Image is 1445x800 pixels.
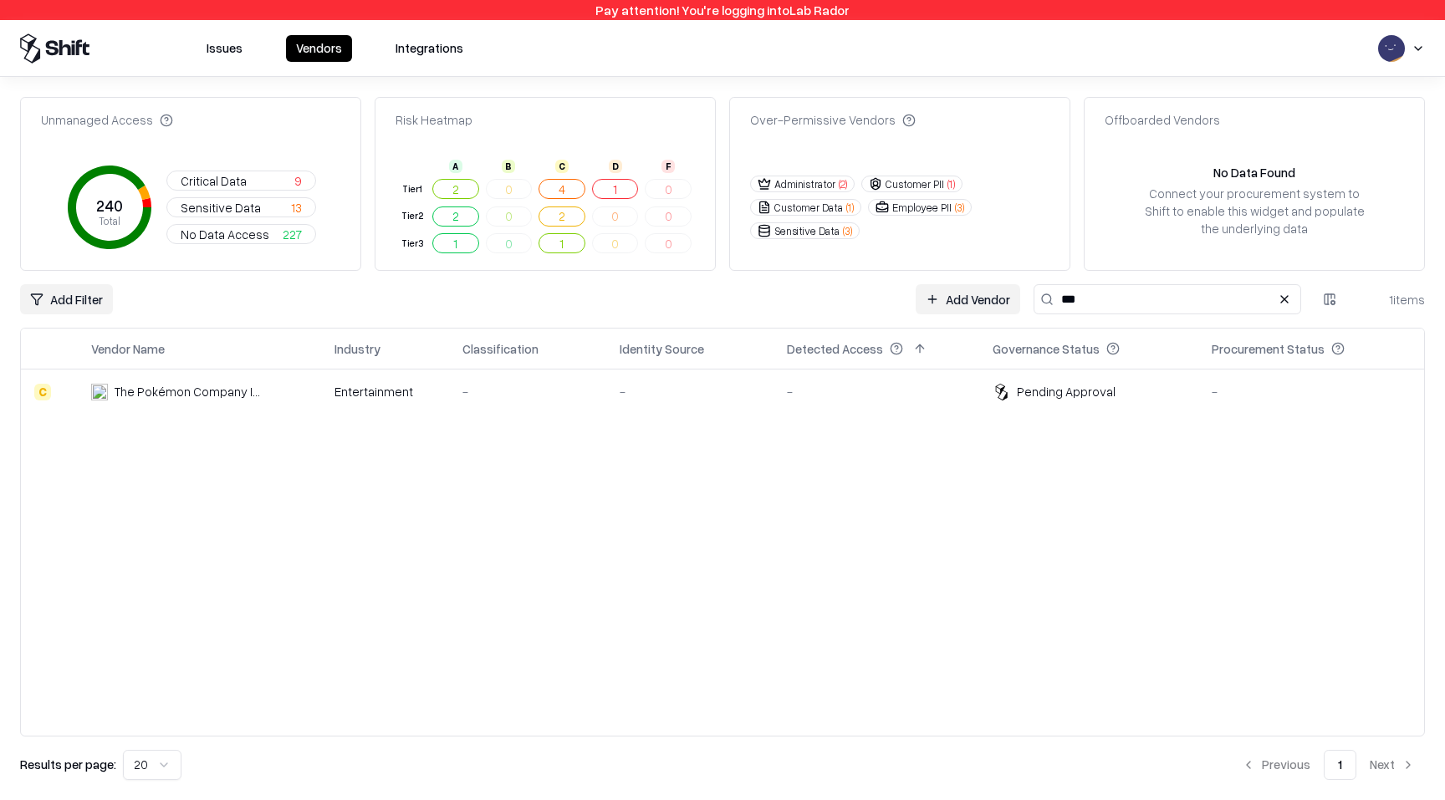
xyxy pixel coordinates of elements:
button: 1 [539,233,585,253]
div: Risk Heatmap [396,111,472,129]
button: Add Filter [20,284,113,314]
div: - [620,383,760,400]
div: Entertainment [334,383,436,400]
div: The Pokémon Company International [115,383,265,400]
button: No Data Access227 [166,224,316,244]
span: ( 3 ) [955,201,964,215]
span: ( 3 ) [843,224,852,238]
span: ( 1 ) [947,177,955,191]
span: Critical Data [181,172,247,190]
tspan: Total [99,214,120,227]
div: Unmanaged Access [41,111,173,129]
div: Industry [334,340,380,358]
div: Classification [462,340,539,358]
button: Issues [197,35,253,62]
div: Tier 2 [399,209,426,223]
button: 1 [432,233,479,253]
tspan: 240 [96,196,123,215]
div: B [502,160,515,173]
p: Results per page: [20,756,116,773]
button: Integrations [386,35,473,62]
img: The Pokémon Company International [91,384,108,400]
span: 9 [294,172,302,190]
div: Connect your procurement system to Shift to enable this widget and populate the underlying data [1138,185,1371,237]
div: C [34,384,51,400]
div: 1 items [1358,291,1425,308]
span: ( 2 ) [839,177,847,191]
div: - [462,383,593,400]
button: Vendors [286,35,352,62]
span: ( 1 ) [846,201,854,215]
div: - [1212,383,1411,400]
div: Tier 1 [399,182,426,196]
button: 1 [592,179,639,199]
a: Add Vendor [916,284,1020,314]
button: Employee PII(3) [868,199,972,216]
div: A [449,160,462,173]
div: Tier 3 [399,237,426,251]
button: 2 [432,179,479,199]
div: Identity Source [620,340,704,358]
div: No Data Found [1213,164,1295,181]
span: Sensitive Data [181,199,261,217]
div: D [609,160,622,173]
button: 4 [539,179,585,199]
div: Pending Approval [1017,383,1116,400]
div: Governance Status [993,340,1100,358]
button: Critical Data9 [166,171,316,191]
button: 2 [539,206,585,227]
div: - [787,383,966,400]
button: 1 [1324,750,1356,780]
button: Customer Data(1) [750,199,861,216]
span: 13 [291,199,302,217]
div: F [661,160,675,173]
button: 2 [432,206,479,227]
button: Sensitive Data(3) [750,222,860,239]
div: C [555,160,569,173]
div: Over-Permissive Vendors [750,111,916,129]
button: Sensitive Data13 [166,197,316,217]
span: 227 [283,226,302,243]
div: Vendor Name [91,340,165,358]
span: No Data Access [181,226,269,243]
div: Detected Access [787,340,883,358]
button: Customer PII(1) [861,176,962,192]
button: Administrator(2) [750,176,855,192]
nav: pagination [1232,750,1425,780]
div: Procurement Status [1212,340,1325,358]
div: Offboarded Vendors [1105,111,1220,129]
